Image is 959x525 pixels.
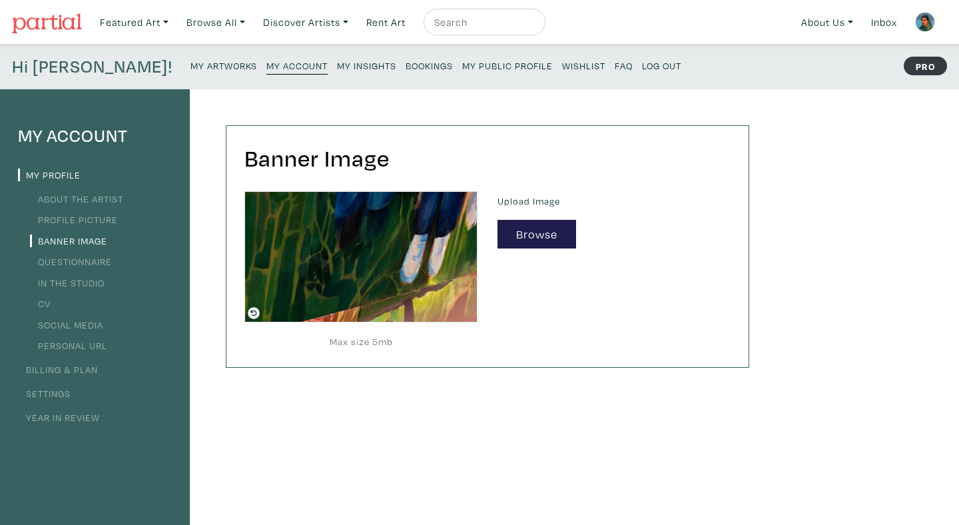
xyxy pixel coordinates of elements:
a: Inbox [865,9,903,36]
a: Billing & Plan [18,363,98,376]
small: My Artworks [190,59,257,72]
a: Profile Picture [30,213,118,226]
small: Max size 5mb [244,334,478,349]
h2: Banner Image [244,144,731,173]
button: Browse [497,220,576,249]
a: Rent Art [360,9,412,36]
h4: My Account [18,125,172,147]
a: Questionnaire [30,255,112,268]
img: phpThumb.php [915,12,935,32]
a: My Account [266,56,328,75]
a: My Public Profile [462,56,553,74]
a: My Artworks [190,56,257,74]
a: Personal URL [30,339,107,352]
small: My Insights [337,59,396,72]
a: Banner Image [30,235,107,247]
a: About the Artist [30,193,123,205]
strong: PRO [904,57,947,75]
img: phpThumb.php [244,191,478,323]
a: FAQ [615,56,633,74]
a: Discover Artists [257,9,354,36]
a: Social Media [30,318,103,331]
a: Featured Art [94,9,174,36]
h4: Hi [PERSON_NAME]! [12,56,172,77]
a: In the Studio [30,276,105,289]
small: Log Out [642,59,681,72]
a: About Us [795,9,859,36]
small: My Public Profile [462,59,553,72]
a: Wishlist [562,56,605,74]
small: Wishlist [562,59,605,72]
a: CV [30,297,51,310]
input: Search [433,14,533,31]
a: My Insights [337,56,396,74]
a: My Profile [18,169,81,181]
label: Upload Image [497,194,560,209]
a: Bookings [406,56,453,74]
small: My Account [266,59,328,72]
a: Settings [18,387,71,400]
a: Browse All [180,9,251,36]
small: Bookings [406,59,453,72]
small: FAQ [615,59,633,72]
a: Year in Review [18,411,100,424]
a: Log Out [642,56,681,74]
